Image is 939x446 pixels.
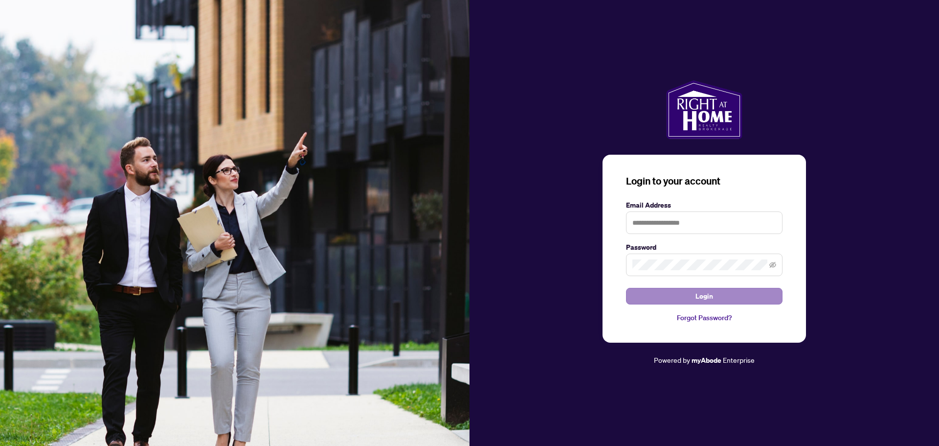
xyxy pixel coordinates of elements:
[654,355,690,364] span: Powered by
[626,312,782,323] a: Forgot Password?
[626,242,782,253] label: Password
[626,200,782,211] label: Email Address
[626,288,782,305] button: Login
[666,80,742,139] img: ma-logo
[695,288,713,304] span: Login
[626,174,782,188] h3: Login to your account
[723,355,755,364] span: Enterprise
[692,355,721,366] a: myAbode
[769,261,776,268] span: eye-invisible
